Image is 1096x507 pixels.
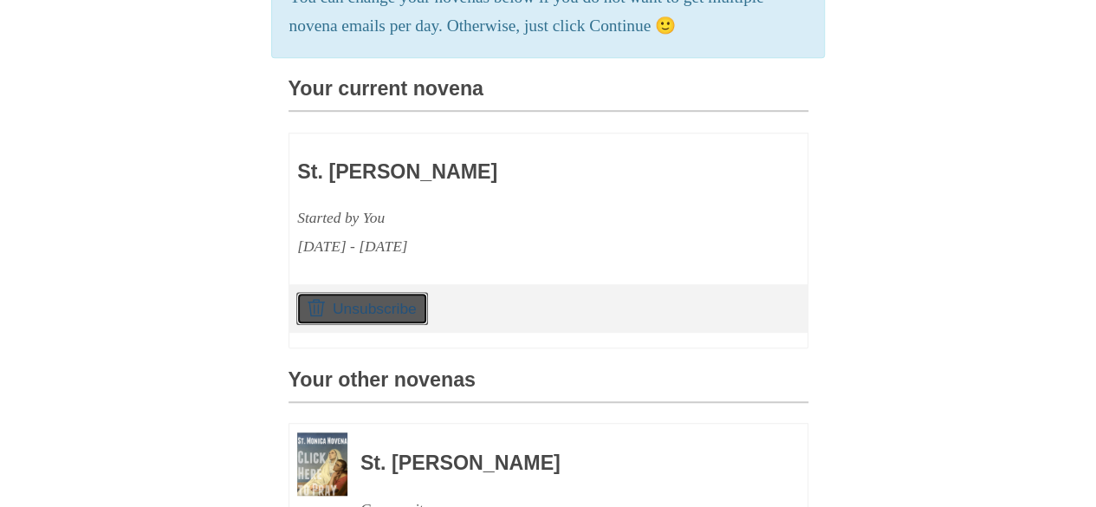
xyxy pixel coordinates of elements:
h3: St. [PERSON_NAME] [360,452,761,475]
a: Unsubscribe [296,292,427,325]
div: Started by You [297,204,697,232]
h3: St. [PERSON_NAME] [297,161,697,184]
img: Novena image [297,432,347,496]
h3: Your current novena [289,78,808,112]
h3: Your other novenas [289,369,808,403]
div: [DATE] - [DATE] [297,232,697,261]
